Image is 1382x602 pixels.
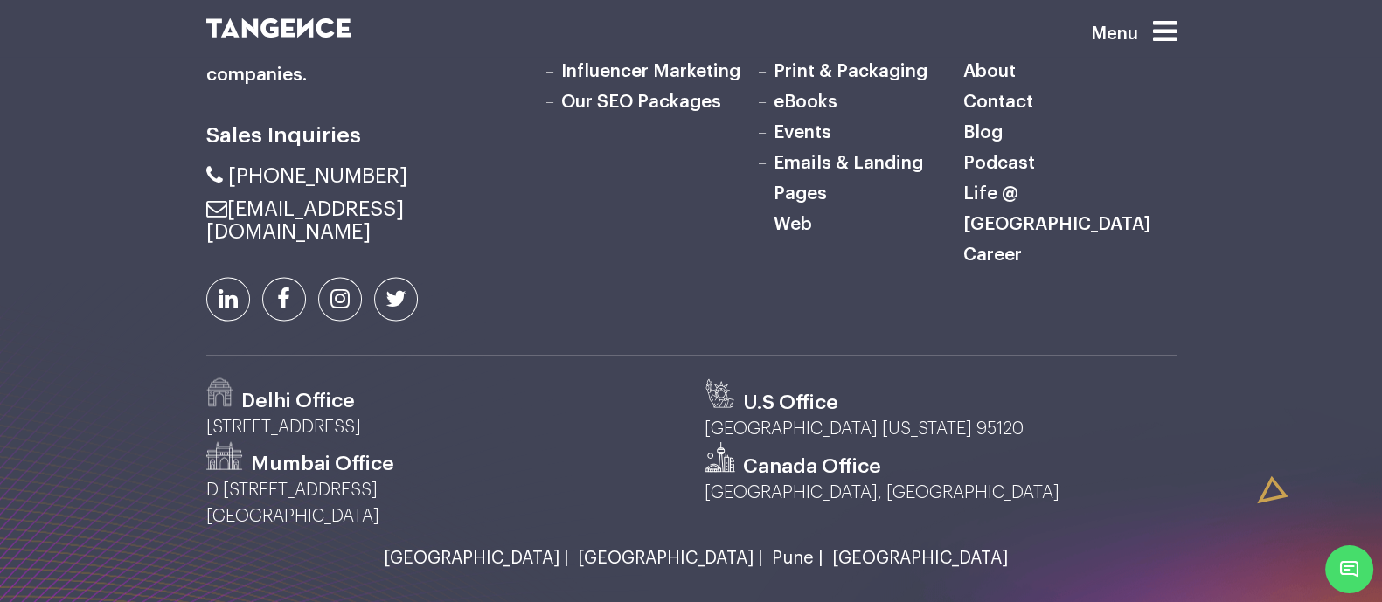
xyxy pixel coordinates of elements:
[705,416,1177,442] p: [GEOGRAPHIC_DATA] [US_STATE] 95120
[206,198,404,242] a: [EMAIL_ADDRESS][DOMAIN_NAME]
[705,378,735,409] img: us.svg
[743,390,838,416] h3: U.S Office
[774,62,927,80] a: Print & Packaging
[963,123,1003,142] a: Blog
[241,388,355,414] h3: Delhi Office
[963,62,1016,80] a: About
[206,18,351,38] img: logo SVG
[206,442,243,470] img: Path-530.png
[705,480,1177,506] p: [GEOGRAPHIC_DATA], [GEOGRAPHIC_DATA]
[561,93,721,111] a: Our SEO Packages
[206,165,407,186] a: [PHONE_NUMBER]
[963,246,1022,264] a: Career
[206,117,512,154] h6: Sales Inquiries
[251,451,394,477] h3: Mumbai Office
[206,378,233,407] img: Path-529.png
[963,93,1033,111] a: Contact
[963,184,1150,233] a: Life @ [GEOGRAPHIC_DATA]
[774,93,837,111] a: eBooks
[569,549,763,568] a: [GEOGRAPHIC_DATA] |
[963,154,1035,172] a: Podcast
[763,549,823,568] a: Pune |
[375,549,569,568] a: [GEOGRAPHIC_DATA] |
[228,165,407,186] span: [PHONE_NUMBER]
[774,123,831,142] a: Events
[1325,545,1373,593] span: Chat Widget
[823,549,1008,568] a: [GEOGRAPHIC_DATA]
[774,215,812,233] a: Web
[561,62,740,80] a: Influencer Marketing
[705,442,735,473] img: canada.svg
[743,453,881,480] h3: Canada Office
[774,154,923,203] a: Emails & Landing Pages
[206,477,678,529] p: D [STREET_ADDRESS] [GEOGRAPHIC_DATA]
[206,414,678,440] p: [STREET_ADDRESS]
